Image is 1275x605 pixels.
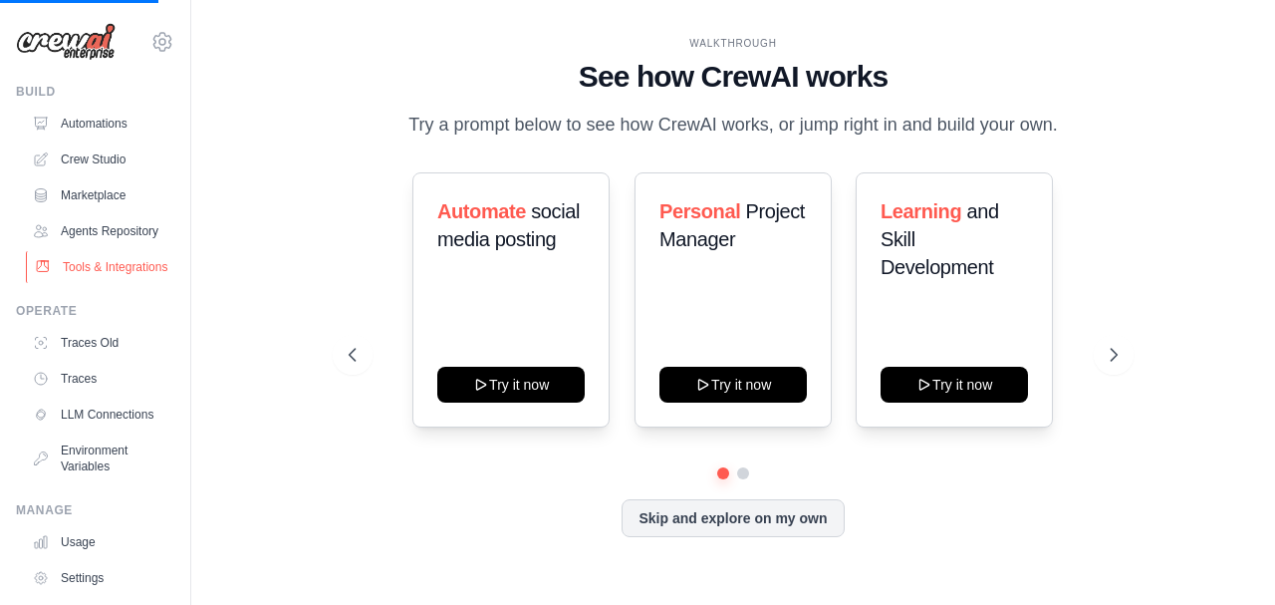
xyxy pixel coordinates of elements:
[24,327,174,359] a: Traces Old
[881,200,999,278] span: and Skill Development
[349,59,1117,95] h1: See how CrewAI works
[659,200,740,222] span: Personal
[24,215,174,247] a: Agents Repository
[622,499,844,537] button: Skip and explore on my own
[16,502,174,518] div: Manage
[1175,509,1275,605] div: Chatwidget
[24,399,174,431] a: LLM Connections
[24,108,174,140] a: Automations
[437,200,526,222] span: Automate
[16,303,174,319] div: Operate
[437,200,580,250] span: social media posting
[659,367,807,403] button: Try it now
[1175,509,1275,605] iframe: Chat Widget
[24,435,174,482] a: Environment Variables
[24,363,174,395] a: Traces
[16,84,174,100] div: Build
[659,200,805,250] span: Project Manager
[881,200,961,222] span: Learning
[26,251,176,283] a: Tools & Integrations
[24,179,174,211] a: Marketplace
[398,111,1068,140] p: Try a prompt below to see how CrewAI works, or jump right in and build your own.
[881,367,1028,403] button: Try it now
[24,526,174,558] a: Usage
[349,36,1117,51] div: WALKTHROUGH
[24,562,174,594] a: Settings
[16,23,116,61] img: Logo
[437,367,585,403] button: Try it now
[24,144,174,175] a: Crew Studio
